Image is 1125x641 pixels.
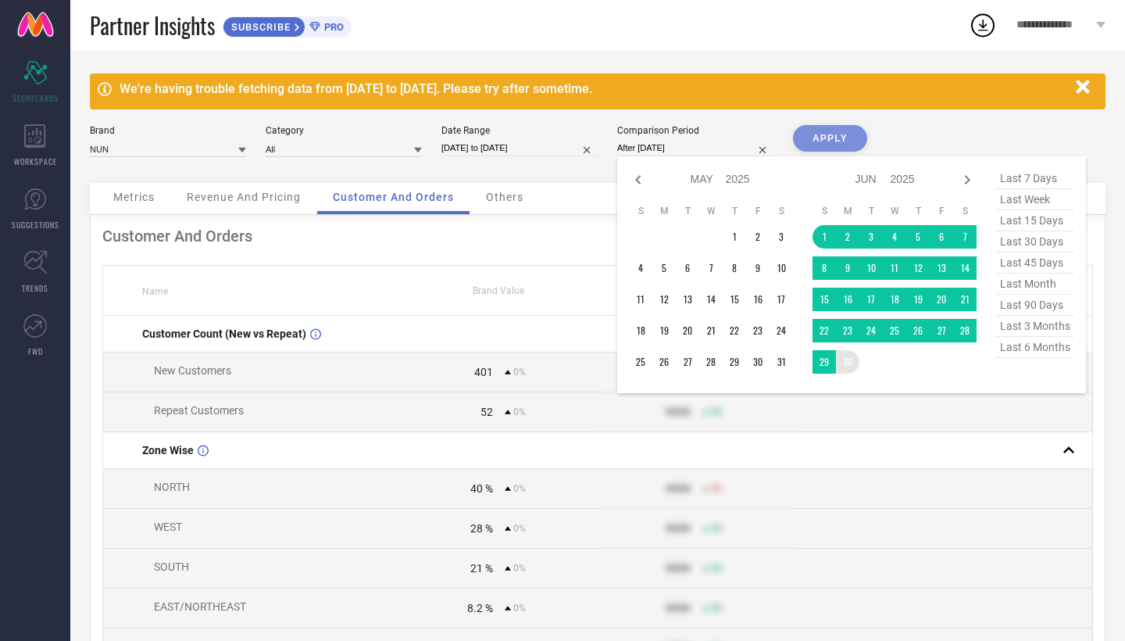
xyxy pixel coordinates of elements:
[770,288,793,311] td: Sat May 17 2025
[652,205,676,217] th: Monday
[142,444,194,457] span: Zone Wise
[441,140,598,156] input: Select date range
[996,210,1074,231] span: last 15 days
[906,319,930,342] td: Thu Jun 26 2025
[699,205,723,217] th: Wednesday
[770,350,793,374] td: Sat May 31 2025
[629,319,652,342] td: Sun May 18 2025
[723,350,746,374] td: Thu May 29 2025
[996,231,1074,252] span: last 30 days
[996,316,1074,337] span: last 3 months
[723,319,746,342] td: Thu May 22 2025
[770,256,793,280] td: Sat May 10 2025
[906,256,930,280] td: Thu Jun 12 2025
[711,523,722,534] span: 50
[666,602,691,614] div: 9999
[859,256,883,280] td: Tue Jun 10 2025
[770,225,793,249] td: Sat May 03 2025
[223,21,295,33] span: SUBSCRIBE
[836,319,859,342] td: Mon Jun 23 2025
[770,205,793,217] th: Saturday
[513,603,526,614] span: 0%
[666,482,691,495] div: 9999
[836,205,859,217] th: Monday
[930,225,953,249] td: Fri Jun 06 2025
[142,328,306,340] span: Customer Count (New vs Repeat)
[746,288,770,311] td: Fri May 16 2025
[746,350,770,374] td: Fri May 30 2025
[711,603,722,614] span: 50
[711,406,722,417] span: 50
[699,256,723,280] td: Wed May 07 2025
[441,125,598,136] div: Date Range
[629,288,652,311] td: Sun May 11 2025
[969,11,997,39] div: Open download list
[154,560,189,573] span: SOUTH
[953,256,977,280] td: Sat Jun 14 2025
[513,483,526,494] span: 0%
[883,225,906,249] td: Wed Jun 04 2025
[154,600,246,613] span: EAST/NORTHEAST
[836,288,859,311] td: Mon Jun 16 2025
[812,225,836,249] td: Sun Jun 01 2025
[711,563,722,574] span: 50
[470,562,493,575] div: 21 %
[953,319,977,342] td: Sat Jun 28 2025
[930,288,953,311] td: Fri Jun 20 2025
[883,205,906,217] th: Wednesday
[859,319,883,342] td: Tue Jun 24 2025
[676,288,699,311] td: Tue May 13 2025
[676,256,699,280] td: Tue May 06 2025
[723,205,746,217] th: Thursday
[836,350,859,374] td: Mon Jun 30 2025
[812,319,836,342] td: Sun Jun 22 2025
[812,205,836,217] th: Sunday
[996,252,1074,274] span: last 45 days
[906,288,930,311] td: Thu Jun 19 2025
[12,92,59,104] span: SCORECARDS
[883,288,906,311] td: Wed Jun 18 2025
[958,170,977,189] div: Next month
[28,346,43,357] span: FWD
[746,319,770,342] td: Fri May 23 2025
[617,125,773,136] div: Comparison Period
[486,191,523,203] span: Others
[883,319,906,342] td: Wed Jun 25 2025
[154,364,231,377] span: New Customers
[652,350,676,374] td: Mon May 26 2025
[930,319,953,342] td: Fri Jun 27 2025
[996,295,1074,316] span: last 90 days
[953,288,977,311] td: Sat Jun 21 2025
[473,285,524,296] span: Brand Value
[859,225,883,249] td: Tue Jun 03 2025
[859,205,883,217] th: Tuesday
[22,282,48,294] span: TRENDS
[996,189,1074,210] span: last week
[666,406,691,418] div: 9999
[930,205,953,217] th: Friday
[652,319,676,342] td: Mon May 19 2025
[723,288,746,311] td: Thu May 15 2025
[187,191,301,203] span: Revenue And Pricing
[676,205,699,217] th: Tuesday
[154,481,190,493] span: NORTH
[996,168,1074,189] span: last 7 days
[470,482,493,495] div: 40 %
[746,225,770,249] td: Fri May 02 2025
[629,205,652,217] th: Sunday
[629,256,652,280] td: Sun May 04 2025
[906,225,930,249] td: Thu Jun 05 2025
[699,288,723,311] td: Wed May 14 2025
[102,227,1093,245] div: Customer And Orders
[154,404,244,417] span: Repeat Customers
[629,350,652,374] td: Sun May 25 2025
[513,523,526,534] span: 0%
[617,140,773,156] input: Select comparison period
[652,288,676,311] td: Mon May 12 2025
[467,602,493,614] div: 8.2 %
[836,225,859,249] td: Mon Jun 02 2025
[746,205,770,217] th: Friday
[812,350,836,374] td: Sun Jun 29 2025
[513,406,526,417] span: 0%
[333,191,454,203] span: Customer And Orders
